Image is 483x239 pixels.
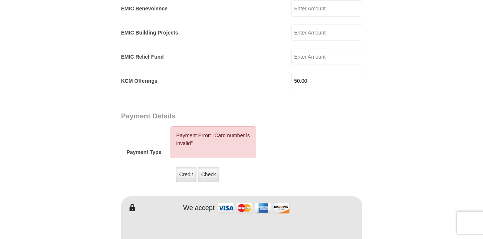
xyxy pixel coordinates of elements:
input: Enter Amount [291,0,362,17]
label: Credit [176,167,196,182]
label: KCM Offerings [121,77,158,85]
input: Enter Amount [291,73,362,89]
label: EMIC Building Projects [121,29,178,37]
label: Check [198,167,219,182]
h3: Payment Details [121,112,310,121]
h4: We accept [183,204,215,212]
li: Payment Error: "Card number is invalid" [176,132,251,147]
label: EMIC Relief Fund [121,53,164,61]
input: Enter Amount [291,24,362,41]
h5: Payment Type [127,149,162,159]
input: Enter Amount [291,49,362,65]
label: EMIC Benevolence [121,5,168,13]
img: credit cards accepted [216,200,291,216]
